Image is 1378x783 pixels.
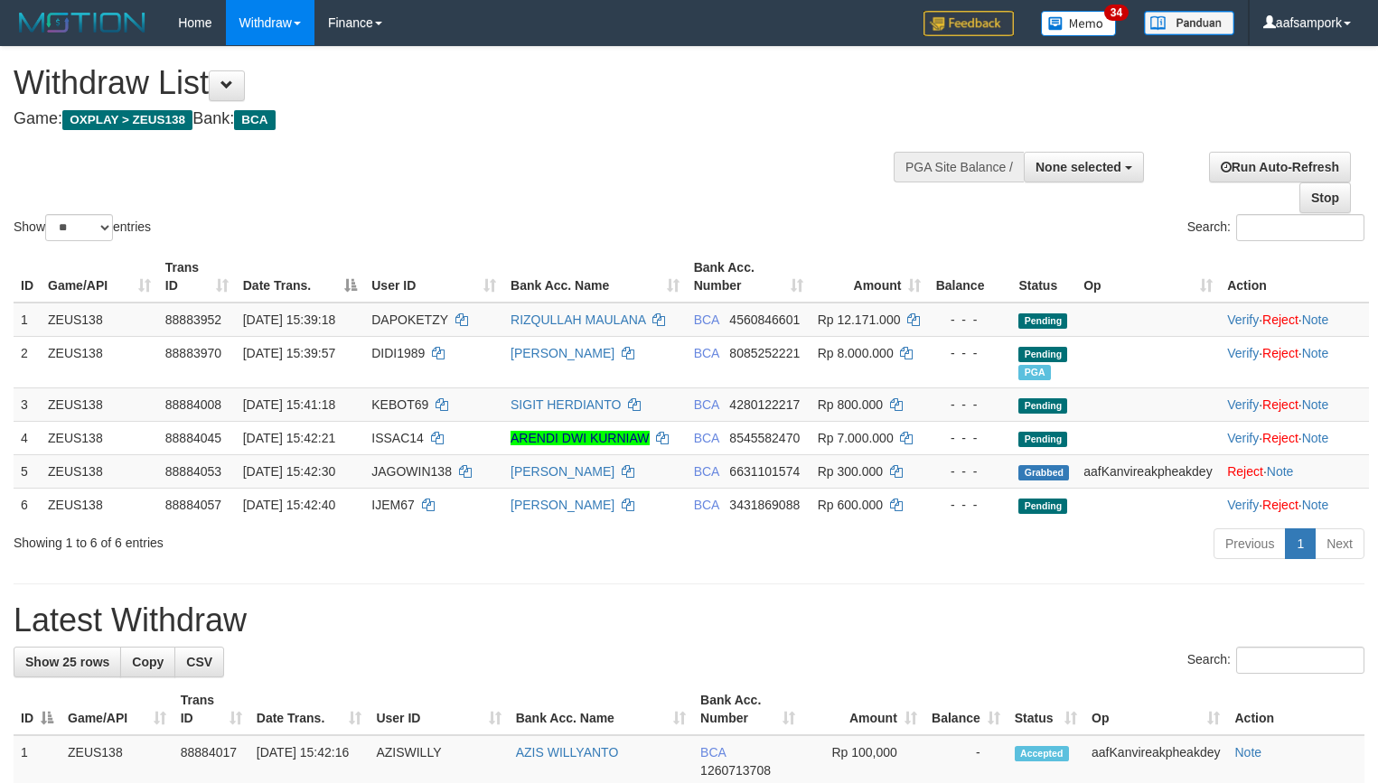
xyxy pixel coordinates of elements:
span: BCA [694,464,719,479]
a: [PERSON_NAME] [511,346,614,360]
span: 88883970 [165,346,221,360]
th: Op: activate to sort column ascending [1076,251,1220,303]
th: Bank Acc. Name: activate to sort column ascending [509,684,693,735]
span: Copy 6631101574 to clipboard [729,464,800,479]
td: ZEUS138 [41,454,158,488]
span: Rp 800.000 [818,397,883,412]
a: Verify [1227,431,1259,445]
span: BCA [694,397,719,412]
a: Verify [1227,397,1259,412]
th: ID: activate to sort column descending [14,684,61,735]
a: Reject [1227,464,1263,479]
div: - - - [935,344,1004,362]
h4: Game: Bank: [14,110,901,128]
td: ZEUS138 [41,303,158,337]
td: · · [1220,387,1369,421]
td: · · [1220,488,1369,521]
td: · · [1220,336,1369,387]
td: ZEUS138 [41,387,158,421]
td: 3 [14,387,41,421]
span: Rp 600.000 [818,498,883,512]
img: panduan.png [1144,11,1234,35]
th: Bank Acc. Number: activate to sort column ascending [687,251,811,303]
select: Showentries [45,214,113,241]
span: Show 25 rows [25,655,109,669]
a: Reject [1262,498,1298,512]
a: ARENDI DWI KURNIAW [511,431,649,445]
span: Pending [1018,313,1067,329]
div: - - - [935,429,1004,447]
button: None selected [1024,152,1144,182]
td: · · [1220,421,1369,454]
a: Note [1234,745,1261,760]
span: DIDI1989 [371,346,425,360]
span: Copy [132,655,164,669]
a: Verify [1227,346,1259,360]
span: Copy 1260713708 to clipboard [700,763,771,778]
span: Rp 7.000.000 [818,431,894,445]
span: Copy 4560846601 to clipboard [729,312,800,327]
span: JAGOWIN138 [371,464,452,479]
img: Feedback.jpg [923,11,1014,36]
td: ZEUS138 [41,336,158,387]
th: Action [1227,684,1364,735]
a: Note [1302,312,1329,327]
span: Copy 8545582470 to clipboard [729,431,800,445]
a: Verify [1227,312,1259,327]
a: Note [1302,346,1329,360]
div: - - - [935,396,1004,414]
th: Game/API: activate to sort column ascending [41,251,158,303]
td: 2 [14,336,41,387]
div: Showing 1 to 6 of 6 entries [14,527,560,552]
a: Verify [1227,498,1259,512]
td: · [1220,454,1369,488]
th: Date Trans.: activate to sort column ascending [249,684,370,735]
span: DAPOKETZY [371,312,448,327]
span: [DATE] 15:41:18 [243,397,335,412]
span: BCA [694,346,719,360]
td: aafKanvireakpheakdey [1076,454,1220,488]
span: [DATE] 15:42:40 [243,498,335,512]
th: Amount: activate to sort column ascending [802,684,924,735]
a: 1 [1285,528,1316,559]
th: Date Trans.: activate to sort column descending [236,251,365,303]
a: SIGIT HERDIANTO [511,397,621,412]
span: 88884008 [165,397,221,412]
th: Trans ID: activate to sort column ascending [158,251,236,303]
a: [PERSON_NAME] [511,464,614,479]
a: AZIS WILLYANTO [516,745,619,760]
td: ZEUS138 [41,421,158,454]
span: KEBOT69 [371,397,428,412]
a: Note [1302,397,1329,412]
td: 6 [14,488,41,521]
a: Show 25 rows [14,647,121,677]
th: Balance [928,251,1011,303]
div: - - - [935,311,1004,329]
a: Copy [120,647,175,677]
span: Rp 12.171.000 [818,312,901,327]
a: CSV [174,647,224,677]
span: 88884053 [165,464,221,479]
div: - - - [935,496,1004,514]
span: [DATE] 15:42:21 [243,431,335,445]
a: Next [1315,528,1364,559]
td: · · [1220,303,1369,337]
span: IJEM67 [371,498,414,512]
span: BCA [700,745,726,760]
a: Reject [1262,431,1298,445]
span: Grabbed [1018,465,1069,480]
a: Run Auto-Refresh [1209,152,1351,182]
th: Trans ID: activate to sort column ascending [173,684,249,735]
td: ZEUS138 [41,488,158,521]
span: 34 [1104,5,1129,21]
span: Pending [1018,347,1067,362]
a: Reject [1262,312,1298,327]
span: Rp 8.000.000 [818,346,894,360]
input: Search: [1236,647,1364,674]
th: ID [14,251,41,303]
span: 88884045 [165,431,221,445]
span: BCA [694,431,719,445]
th: User ID: activate to sort column ascending [369,684,508,735]
th: Balance: activate to sort column ascending [924,684,1008,735]
a: Reject [1262,397,1298,412]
